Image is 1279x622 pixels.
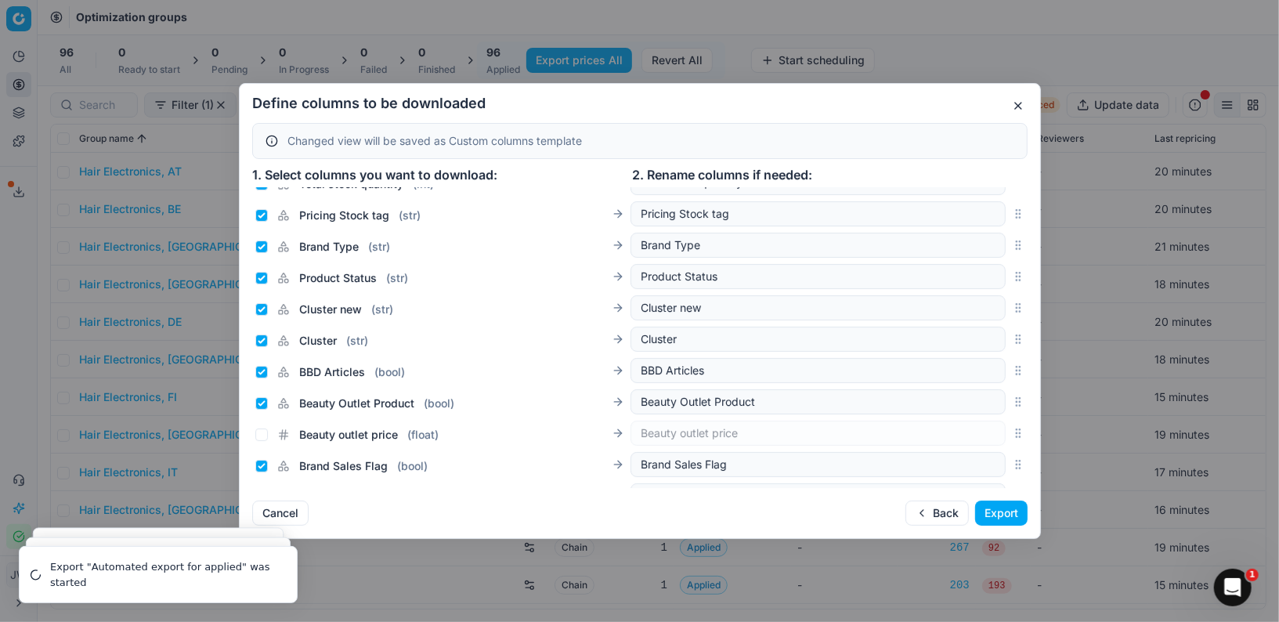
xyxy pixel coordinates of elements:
[252,501,309,526] button: Cancel
[252,96,1028,110] h2: Define columns to be downloaded
[905,501,969,526] button: Back
[252,165,632,184] div: 1. Select columns you want to download:
[299,333,337,349] span: Cluster
[299,270,377,286] span: Product Status
[371,302,393,317] span: ( str )
[299,427,398,443] span: Beauty outlet price
[399,208,421,223] span: ( str )
[346,333,368,349] span: ( str )
[299,208,389,223] span: Pricing Stock tag
[1246,569,1259,581] span: 1
[386,270,408,286] span: ( str )
[407,427,439,443] span: ( float )
[287,133,1014,149] div: Changed view will be saved as Custom columns template
[397,458,428,474] span: ( bool )
[1214,569,1252,606] iframe: Intercom live chat
[368,239,390,255] span: ( str )
[299,458,388,474] span: Brand Sales Flag
[424,396,454,411] span: ( bool )
[299,364,365,380] span: BBD Articles
[299,396,414,411] span: Beauty Outlet Product
[975,501,1028,526] button: Export
[299,239,359,255] span: Brand Type
[299,302,362,317] span: Cluster new
[374,364,405,380] span: ( bool )
[632,165,1012,184] div: 2. Rename columns if needed:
